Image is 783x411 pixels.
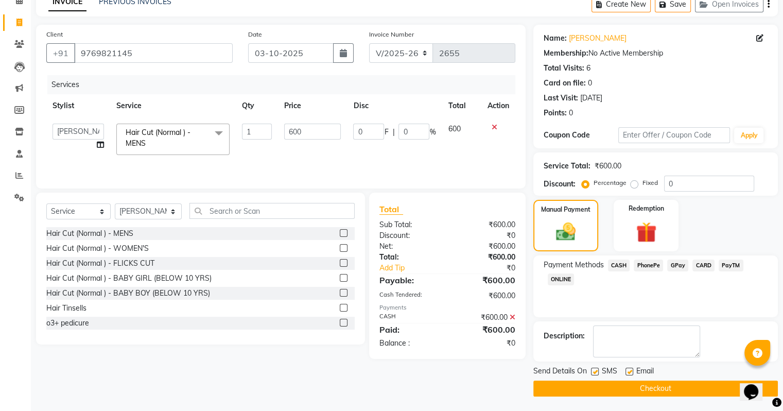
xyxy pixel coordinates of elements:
div: Name: [544,33,567,44]
span: Payment Methods [544,260,604,270]
div: ₹600.00 [447,290,523,301]
div: Hair Cut (Normal ) - WOMEN'S [46,243,149,254]
div: Net: [372,241,447,252]
th: Total [442,94,481,117]
div: Discount: [544,179,576,190]
span: Hair Cut (Normal ) - MENS [126,128,190,148]
div: Last Visit: [544,93,578,104]
img: _gift.svg [630,219,663,245]
div: [DATE] [580,93,602,104]
span: Email [636,366,654,379]
label: Manual Payment [541,205,590,214]
input: Search or Scan [189,203,355,219]
span: PhonePe [634,260,663,271]
div: 0 [569,108,573,118]
img: _cash.svg [550,220,582,243]
div: Total: [372,252,447,263]
a: Add Tip [372,263,460,273]
div: Hair Cut (Normal ) - BABY BOY (BELOW 10 YRS) [46,288,210,299]
div: Paid: [372,323,447,336]
label: Invoice Number [369,30,414,39]
a: x [146,139,150,148]
div: ₹600.00 [447,219,523,230]
span: SMS [602,366,617,379]
input: Enter Offer / Coupon Code [618,127,730,143]
th: Qty [236,94,278,117]
th: Service [110,94,236,117]
div: Payable: [372,274,447,286]
label: Date [248,30,262,39]
label: Redemption [629,204,664,213]
div: Sub Total: [372,219,447,230]
span: F [384,127,388,138]
div: Discount: [372,230,447,241]
div: ₹600.00 [447,323,523,336]
div: ₹600.00 [447,241,523,252]
span: % [429,127,436,138]
th: Action [481,94,515,117]
button: Apply [734,128,763,143]
div: Hair Cut (Normal ) - MENS [46,228,133,239]
span: CARD [692,260,715,271]
th: Price [278,94,347,117]
div: ₹0 [447,338,523,349]
label: Client [46,30,63,39]
div: Points: [544,108,567,118]
div: Coupon Code [544,130,618,141]
div: ₹0 [460,263,523,273]
input: Search by Name/Mobile/Email/Code [74,43,233,63]
iframe: chat widget [740,370,773,401]
div: ₹0 [447,230,523,241]
div: ₹600.00 [447,252,523,263]
div: Hair Tinsells [46,303,86,314]
span: Send Details On [533,366,587,379]
div: No Active Membership [544,48,768,59]
a: [PERSON_NAME] [569,33,627,44]
span: Total [379,204,403,215]
button: +91 [46,43,75,63]
th: Disc [347,94,442,117]
div: CASH [372,312,447,323]
div: ₹600.00 [595,161,621,172]
div: Hair Cut (Normal ) - BABY GIRL (BELOW 10 YRS) [46,273,212,284]
div: Service Total: [544,161,590,172]
span: GPay [667,260,688,271]
div: Payments [379,303,515,312]
div: ₹600.00 [447,274,523,286]
label: Fixed [642,178,658,187]
div: Hair Cut (Normal ) - FLICKS CUT [46,258,154,269]
div: 6 [586,63,590,74]
div: 0 [588,78,592,89]
div: ₹600.00 [447,312,523,323]
div: Description: [544,331,585,341]
div: Cash Tendered: [372,290,447,301]
label: Percentage [594,178,627,187]
span: PayTM [719,260,743,271]
button: Checkout [533,381,778,397]
th: Stylist [46,94,110,117]
div: o3+ pedicure [46,318,89,329]
div: Membership: [544,48,588,59]
div: Services [47,75,523,94]
span: ONLINE [548,273,575,285]
span: | [392,127,394,138]
div: Total Visits: [544,63,584,74]
div: Card on file: [544,78,586,89]
div: Balance : [372,338,447,349]
span: CASH [608,260,630,271]
span: 600 [448,124,460,133]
